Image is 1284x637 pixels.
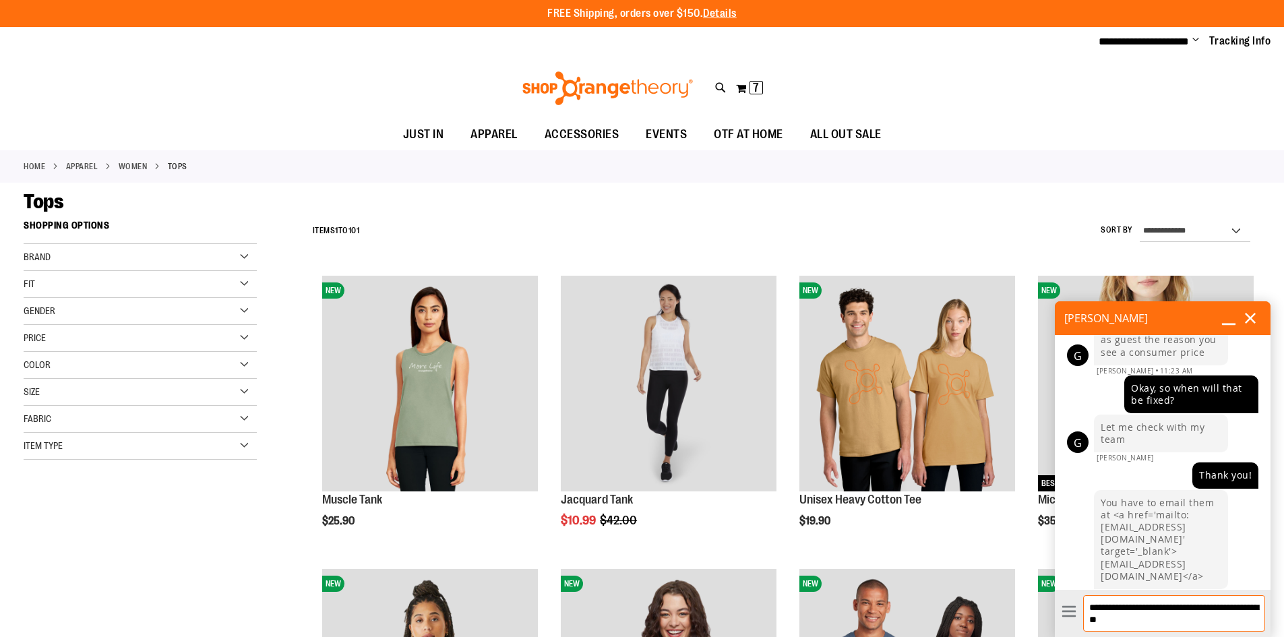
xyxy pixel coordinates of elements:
[315,269,545,562] div: product
[1218,307,1240,329] button: Minimize chat
[24,440,63,451] span: Item Type
[1131,382,1252,406] div: Okay, so when will that be fixed?
[1067,344,1089,366] div: G
[322,576,344,592] span: NEW
[561,514,598,527] span: $10.99
[470,119,518,150] span: APPAREL
[799,576,822,592] span: NEW
[403,119,444,150] span: JUST IN
[1101,322,1221,359] div: Your account was set up as guest the reason you see a consumer price
[1064,307,1218,329] h2: [PERSON_NAME]
[66,160,98,173] a: APPAREL
[322,282,344,299] span: NEW
[793,269,1022,562] div: product
[24,190,63,213] span: Tops
[600,514,639,527] span: $42.00
[24,386,40,397] span: Size
[1038,493,1130,506] a: Micro Rib Baby Tee
[1038,576,1060,592] span: NEW
[545,119,619,150] span: ACCESSORIES
[1038,515,1073,527] span: $35.90
[322,276,538,493] a: Muscle TankNEW
[1067,431,1089,453] div: G
[1209,34,1271,49] a: Tracking Info
[24,332,46,343] span: Price
[1199,469,1252,481] div: Thank you!
[561,493,633,506] a: Jacquard Tank
[753,81,759,94] span: 7
[322,276,538,491] img: Muscle Tank
[520,71,695,105] img: Shop Orangetheory
[547,6,737,22] p: FREE Shipping, orders over $150.
[810,119,882,150] span: ALL OUT SALE
[24,305,55,316] span: Gender
[1038,276,1254,491] img: Micro Rib Baby Tee
[561,576,583,592] span: NEW
[1160,367,1193,375] div: 11:23 AM
[24,160,45,173] a: Home
[554,269,783,562] div: product
[1038,282,1060,299] span: NEW
[168,160,187,173] strong: Tops
[799,515,832,527] span: $19.90
[1240,307,1261,329] button: Close dialog
[348,226,360,235] span: 101
[714,119,783,150] span: OTF AT HOME
[561,276,776,493] a: Front view of Jacquard Tank
[1038,276,1254,493] a: Micro Rib Baby TeeNEWBEST SELLER
[1031,269,1260,562] div: product
[703,7,737,20] a: Details
[313,220,360,241] h2: Items to
[1101,421,1221,446] div: Let me check with my team
[799,276,1015,493] a: Unisex Heavy Cotton TeeNEW
[1101,497,1221,582] div: You have to email them at <a href='mailto:[EMAIL_ADDRESS][DOMAIN_NAME]' target='_blank'>[EMAIL_AD...
[322,493,382,506] a: Muscle Tank
[646,119,687,150] span: EVENTS
[799,493,921,506] a: Unisex Heavy Cotton Tee
[24,251,51,262] span: Brand
[24,214,257,244] strong: Shopping Options
[24,278,35,289] span: Fit
[24,359,51,370] span: Color
[799,276,1015,491] img: Unisex Heavy Cotton Tee
[1038,475,1089,491] span: BEST SELLER
[1192,34,1199,48] button: Account menu
[1097,454,1154,462] div: [PERSON_NAME]
[24,413,51,424] span: Fabric
[335,226,338,235] span: 1
[322,515,357,527] span: $25.90
[799,282,822,299] span: NEW
[561,276,776,491] img: Front view of Jacquard Tank
[1097,367,1154,375] div: [PERSON_NAME]
[119,160,148,173] a: WOMEN
[1101,224,1133,236] label: Sort By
